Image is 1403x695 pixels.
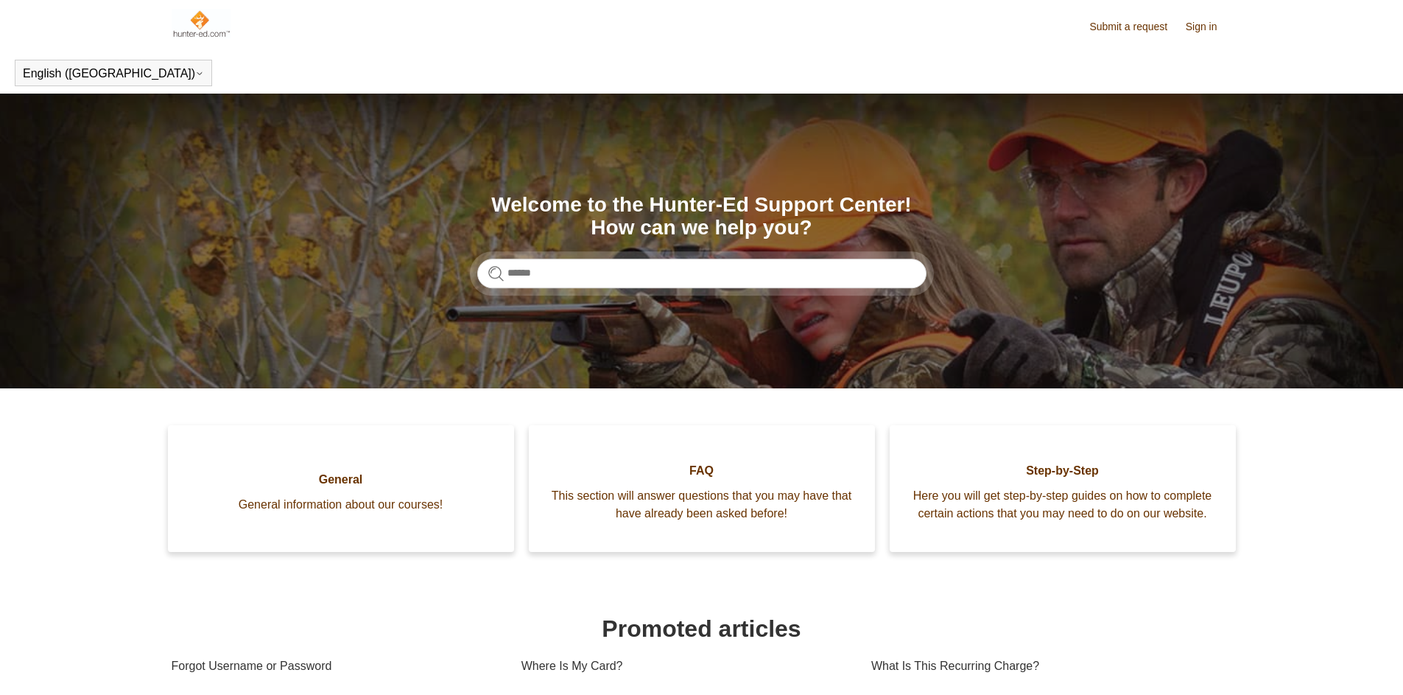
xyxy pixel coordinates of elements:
[168,425,514,552] a: General General information about our courses!
[871,646,1221,686] a: What Is This Recurring Charge?
[1308,646,1393,684] div: Chat Support
[890,425,1236,552] a: Step-by-Step Here you will get step-by-step guides on how to complete certain actions that you ma...
[551,462,853,480] span: FAQ
[172,9,231,38] img: Hunter-Ed Help Center home page
[190,471,492,489] span: General
[912,487,1214,523] span: Here you will get step-by-step guides on how to complete certain actions that you may need to do ...
[190,496,492,514] span: General information about our courses!
[529,425,875,552] a: FAQ This section will answer questions that you may have that have already been asked before!
[1089,19,1182,35] a: Submit a request
[912,462,1214,480] span: Step-by-Step
[477,259,926,288] input: Search
[172,646,499,686] a: Forgot Username or Password
[521,646,849,686] a: Where Is My Card?
[172,611,1232,646] h1: Promoted articles
[1186,19,1232,35] a: Sign in
[477,194,926,240] h1: Welcome to the Hunter-Ed Support Center! How can we help you?
[23,67,204,80] button: English ([GEOGRAPHIC_DATA])
[551,487,853,523] span: This section will answer questions that you may have that have already been asked before!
